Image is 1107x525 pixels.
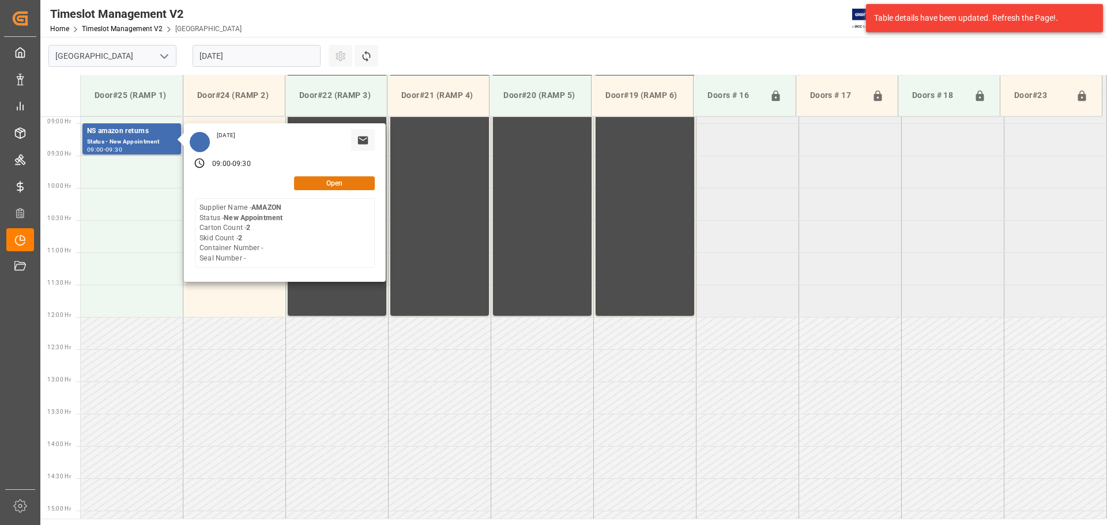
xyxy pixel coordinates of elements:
img: Exertis%20JAM%20-%20Email%20Logo.jpg_1722504956.jpg [852,9,892,29]
span: 15:00 Hr [47,505,71,512]
button: open menu [155,47,172,65]
b: AMAZON [251,203,281,211]
span: 13:30 Hr [47,409,71,415]
button: Open [294,176,375,190]
input: Type to search/select [48,45,176,67]
div: Door#19 (RAMP 6) [601,85,684,106]
div: [DATE] [213,131,239,139]
span: 09:30 Hr [47,150,71,157]
span: 09:00 Hr [47,118,71,124]
a: Timeslot Management V2 [82,25,163,33]
div: Door#20 (RAMP 5) [499,85,582,106]
span: 10:30 Hr [47,215,71,221]
div: Door#23 [1010,85,1071,107]
span: 11:30 Hr [47,280,71,286]
input: DD.MM.YYYY [193,45,321,67]
span: 14:30 Hr [47,473,71,479]
div: Door#24 (RAMP 2) [193,85,276,106]
div: - [104,147,106,152]
span: 12:30 Hr [47,344,71,350]
div: Timeslot Management V2 [50,5,242,22]
b: New Appointment [224,214,283,222]
div: Door#25 (RAMP 1) [90,85,174,106]
span: 12:00 Hr [47,312,71,318]
div: - [231,159,232,169]
div: Table details have been updated. Refresh the Page!. [874,12,1086,24]
div: Doors # 16 [703,85,765,107]
span: 14:00 Hr [47,441,71,447]
b: 2 [246,224,250,232]
div: Door#22 (RAMP 3) [295,85,378,106]
div: NS amazon returns [87,126,176,137]
span: 10:00 Hr [47,183,71,189]
div: 09:30 [232,159,251,169]
span: 11:00 Hr [47,247,71,254]
div: Status - New Appointment [87,137,176,147]
a: Home [50,25,69,33]
div: Door#21 (RAMP 4) [397,85,480,106]
div: 09:00 [212,159,231,169]
div: 09:30 [106,147,122,152]
div: Doors # 17 [805,85,867,107]
div: Doors # 18 [908,85,969,107]
b: 2 [238,234,242,242]
div: 09:00 [87,147,104,152]
span: 13:00 Hr [47,376,71,383]
div: Supplier Name - Status - Carton Count - Skid Count - Container Number - Seal Number - [199,203,283,263]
